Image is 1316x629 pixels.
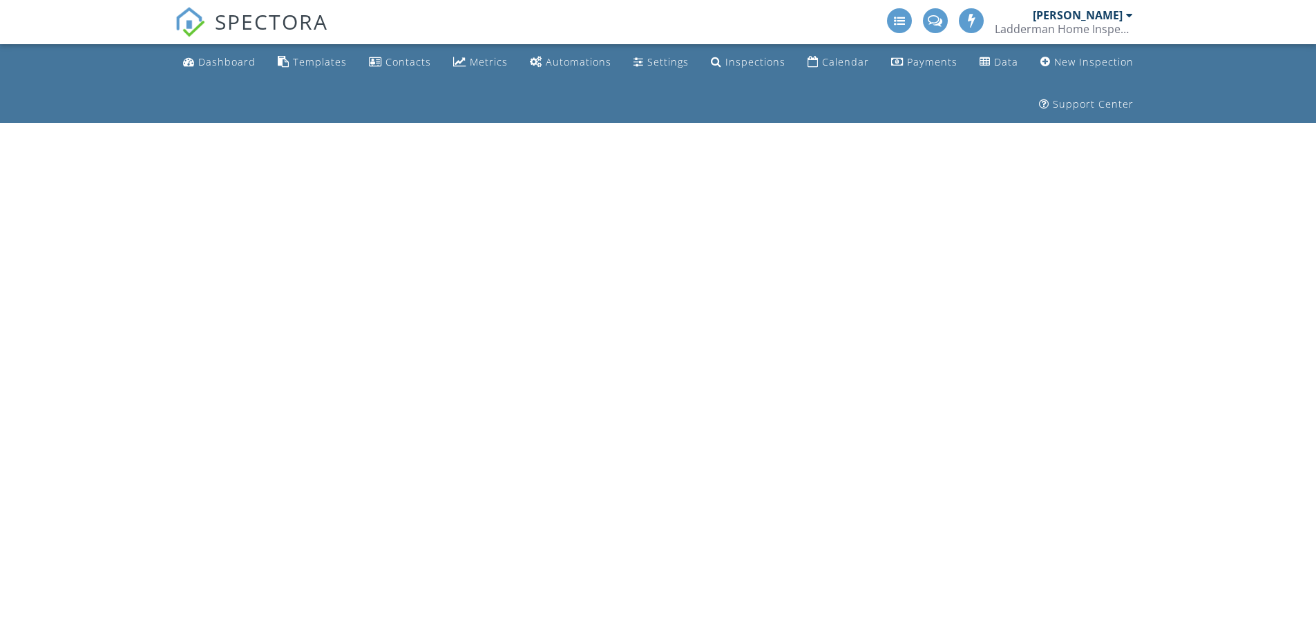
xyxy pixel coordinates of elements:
div: Data [994,55,1018,68]
a: Dashboard [178,50,261,75]
a: Inspections [705,50,791,75]
a: Calendar [802,50,875,75]
img: The Best Home Inspection Software - Spectora [175,7,205,37]
div: Settings [647,55,689,68]
a: Settings [628,50,694,75]
span: SPECTORA [215,7,328,36]
a: Automations (Advanced) [524,50,617,75]
div: Payments [907,55,957,68]
a: Contacts [363,50,437,75]
div: Support Center [1053,97,1134,110]
div: Dashboard [198,55,256,68]
div: Calendar [822,55,869,68]
a: Payments [886,50,963,75]
div: [PERSON_NAME] [1033,8,1123,22]
div: Templates [293,55,347,68]
div: Metrics [470,55,508,68]
a: Support Center [1033,92,1139,117]
div: Ladderman Home Inspections [995,22,1133,36]
a: New Inspection [1035,50,1139,75]
div: Contacts [385,55,431,68]
div: New Inspection [1054,55,1134,68]
a: Data [974,50,1024,75]
a: SPECTORA [175,19,328,48]
div: Inspections [725,55,785,68]
a: Templates [272,50,352,75]
a: Metrics [448,50,513,75]
div: Automations [546,55,611,68]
